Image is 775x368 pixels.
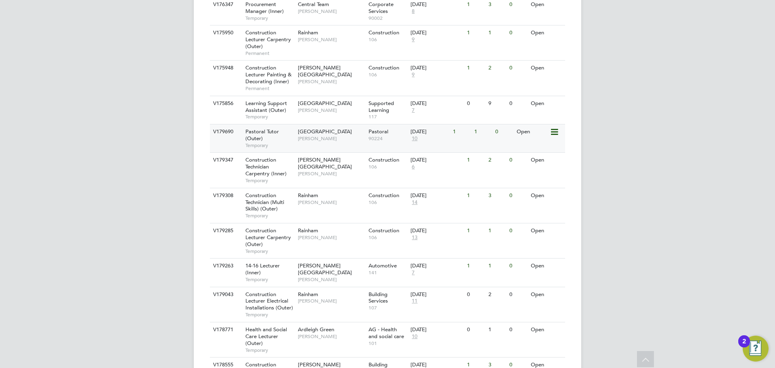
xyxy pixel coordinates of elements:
[411,164,416,170] span: 6
[245,326,287,347] span: Health and Social Care Lecturer (Outer)
[411,263,463,269] div: [DATE]
[369,164,407,170] span: 106
[507,25,528,40] div: 0
[245,291,293,311] span: Construction Lecturer Electrical Installations (Outer)
[529,188,564,203] div: Open
[507,61,528,76] div: 0
[529,153,564,168] div: Open
[245,128,279,142] span: Pastoral Tutor (Outer)
[411,8,416,15] span: 8
[507,322,528,337] div: 0
[507,153,528,168] div: 0
[411,298,419,305] span: 11
[245,114,294,120] span: Temporary
[245,276,294,283] span: Temporary
[245,15,294,21] span: Temporary
[245,1,284,15] span: Procurement Manager (Inner)
[245,192,284,212] span: Construction Technician (Multi Skills) (Outer)
[529,61,564,76] div: Open
[486,259,507,273] div: 1
[486,61,507,76] div: 2
[245,50,294,57] span: Permanent
[369,199,407,206] span: 106
[298,8,364,15] span: [PERSON_NAME]
[411,269,416,276] span: 7
[472,124,493,139] div: 1
[411,291,463,298] div: [DATE]
[486,25,507,40] div: 1
[298,227,318,234] span: Rainham
[465,25,486,40] div: 1
[411,36,416,43] span: 9
[411,71,416,78] span: 9
[465,287,486,302] div: 0
[369,114,407,120] span: 117
[298,107,364,114] span: [PERSON_NAME]
[245,347,294,353] span: Temporary
[369,326,404,340] span: AG - Health and social care
[529,96,564,111] div: Open
[493,124,514,139] div: 0
[211,25,239,40] div: V175950
[507,96,528,111] div: 0
[298,298,364,304] span: [PERSON_NAME]
[507,287,528,302] div: 0
[411,192,463,199] div: [DATE]
[211,287,239,302] div: V179043
[411,1,463,8] div: [DATE]
[298,128,352,135] span: [GEOGRAPHIC_DATA]
[369,29,399,36] span: Construction
[486,287,507,302] div: 2
[465,153,486,168] div: 1
[369,305,407,311] span: 107
[369,1,394,15] span: Corporate Services
[298,192,318,199] span: Rainham
[298,64,352,78] span: [PERSON_NAME][GEOGRAPHIC_DATA]
[245,227,291,248] span: Construction Lecturer Carpentry (Outer)
[529,223,564,238] div: Open
[298,156,352,170] span: [PERSON_NAME][GEOGRAPHIC_DATA]
[245,156,287,177] span: Construction Technician Carpentry (Inner)
[298,262,352,276] span: [PERSON_NAME][GEOGRAPHIC_DATA]
[298,170,364,177] span: [PERSON_NAME]
[245,85,294,92] span: Permanent
[298,276,364,283] span: [PERSON_NAME]
[369,128,388,135] span: Pastoral
[211,188,239,203] div: V179308
[465,322,486,337] div: 0
[411,128,449,135] div: [DATE]
[298,29,318,36] span: Rainham
[369,262,397,269] span: Automotive
[298,1,329,8] span: Central Team
[411,135,419,142] span: 10
[369,135,407,142] span: 90224
[211,259,239,273] div: V179263
[245,212,294,219] span: Temporary
[486,188,507,203] div: 3
[245,311,294,318] span: Temporary
[465,259,486,273] div: 1
[369,227,399,234] span: Construction
[298,326,334,333] span: Ardleigh Green
[411,157,463,164] div: [DATE]
[411,199,419,206] span: 14
[245,177,294,184] span: Temporary
[245,29,291,50] span: Construction Lecturer Carpentry (Outer)
[486,96,507,111] div: 9
[369,192,399,199] span: Construction
[369,71,407,78] span: 106
[486,322,507,337] div: 1
[298,36,364,43] span: [PERSON_NAME]
[298,100,352,107] span: [GEOGRAPHIC_DATA]
[369,269,407,276] span: 141
[411,326,463,333] div: [DATE]
[411,29,463,36] div: [DATE]
[369,340,407,347] span: 101
[211,223,239,238] div: V179285
[465,96,486,111] div: 0
[245,248,294,254] span: Temporary
[369,156,399,163] span: Construction
[465,188,486,203] div: 1
[369,64,399,71] span: Construction
[211,124,239,139] div: V179690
